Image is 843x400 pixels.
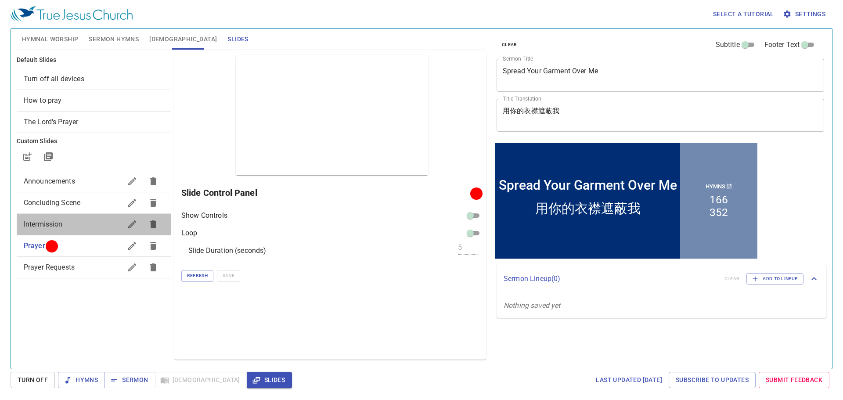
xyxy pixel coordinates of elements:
[22,34,79,45] span: Hymnal Worship
[24,198,80,207] span: Concluding Scene
[17,68,171,90] div: Turn off all devices
[24,96,62,105] span: [object Object]
[504,301,561,310] i: Nothing saved yet
[759,372,829,388] a: Submit Feedback
[187,272,208,280] span: Refresh
[247,372,292,388] button: Slides
[592,372,666,388] a: Last updated [DATE]
[503,67,818,83] textarea: Spread Your Garment Over Me
[58,372,105,388] button: Hymns
[17,55,171,65] h6: Default Slides
[17,90,171,111] div: How to pray
[503,107,818,123] textarea: 用你的衣襟遮蔽我
[17,192,171,213] div: Concluding Scene
[112,375,148,386] span: Sermon
[713,9,774,20] span: Select a tutorial
[504,274,717,284] p: Sermon Lineup ( 0 )
[710,6,778,22] button: Select a tutorial
[227,34,248,45] span: Slides
[24,75,84,83] span: [object Object]
[502,41,517,49] span: clear
[676,375,749,386] span: Subscribe to Updates
[104,372,155,388] button: Sermon
[764,40,800,50] span: Footer Text
[24,241,45,250] span: Prayer
[188,245,267,256] p: Slide Duration (seconds)
[24,177,75,185] span: Announcements
[149,34,217,45] span: [DEMOGRAPHIC_DATA]
[17,257,171,278] div: Prayer Requests
[596,375,662,386] span: Last updated [DATE]
[17,112,171,133] div: The Lord's Prayer
[17,235,171,256] div: Prayer
[18,375,48,386] span: Turn Off
[181,186,473,200] h6: Slide Control Panel
[497,40,522,50] button: clear
[785,9,825,20] span: Settings
[17,137,171,146] h6: Custom Slides
[497,264,826,293] div: Sermon Lineup(0)clearAdd to Lineup
[65,375,98,386] span: Hymns
[181,210,227,221] p: Show Controls
[17,171,171,192] div: Announcements
[781,6,829,22] button: Settings
[752,275,798,283] span: Add to Lineup
[89,34,139,45] span: Sermon Hymns
[24,220,63,228] span: Intermission
[17,214,171,235] div: Intermission
[24,118,79,126] span: [object Object]
[493,141,760,261] iframe: from-child
[716,40,740,50] span: Subtitle
[766,375,822,386] span: Submit Feedback
[181,270,213,281] button: Refresh
[746,273,803,285] button: Add to Lineup
[254,375,285,386] span: Slides
[11,372,55,388] button: Turn Off
[11,6,133,22] img: True Jesus Church
[669,372,756,388] a: Subscribe to Updates
[181,228,198,238] p: Loop
[24,263,75,271] span: Prayer Requests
